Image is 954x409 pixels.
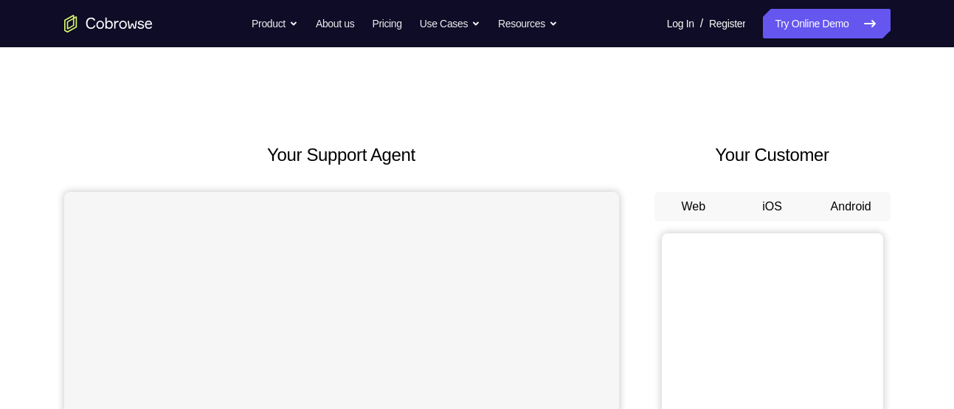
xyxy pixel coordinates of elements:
a: Try Online Demo [763,9,890,38]
button: Web [654,192,733,221]
button: Use Cases [420,9,480,38]
button: Resources [498,9,558,38]
span: / [700,15,703,32]
h2: Your Customer [654,142,891,168]
button: Product [252,9,298,38]
a: Register [709,9,745,38]
button: Android [812,192,891,221]
a: About us [316,9,354,38]
a: Go to the home page [64,15,153,32]
button: iOS [733,192,812,221]
h2: Your Support Agent [64,142,619,168]
a: Log In [667,9,694,38]
a: Pricing [372,9,401,38]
